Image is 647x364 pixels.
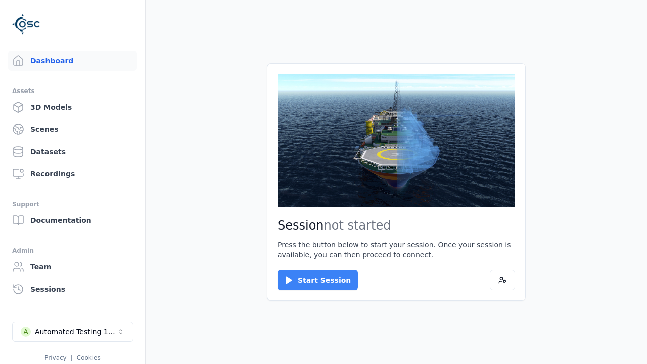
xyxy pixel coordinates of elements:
p: Press the button below to start your session. Once your session is available, you can then procee... [278,240,515,260]
h2: Session [278,217,515,234]
a: Team [8,257,137,277]
a: Dashboard [8,51,137,71]
div: A [21,327,31,337]
a: Scenes [8,119,137,140]
a: Cookies [77,354,101,361]
a: Sessions [8,279,137,299]
span: | [71,354,73,361]
a: Privacy [44,354,66,361]
a: Documentation [8,210,137,231]
div: Assets [12,85,133,97]
img: Logo [12,10,40,38]
span: not started [324,218,391,233]
button: Select a workspace [12,322,133,342]
a: 3D Models [8,97,137,117]
a: Recordings [8,164,137,184]
a: Datasets [8,142,137,162]
div: Automated Testing 1 - Playwright [35,327,117,337]
div: Admin [12,245,133,257]
div: Support [12,198,133,210]
button: Start Session [278,270,358,290]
